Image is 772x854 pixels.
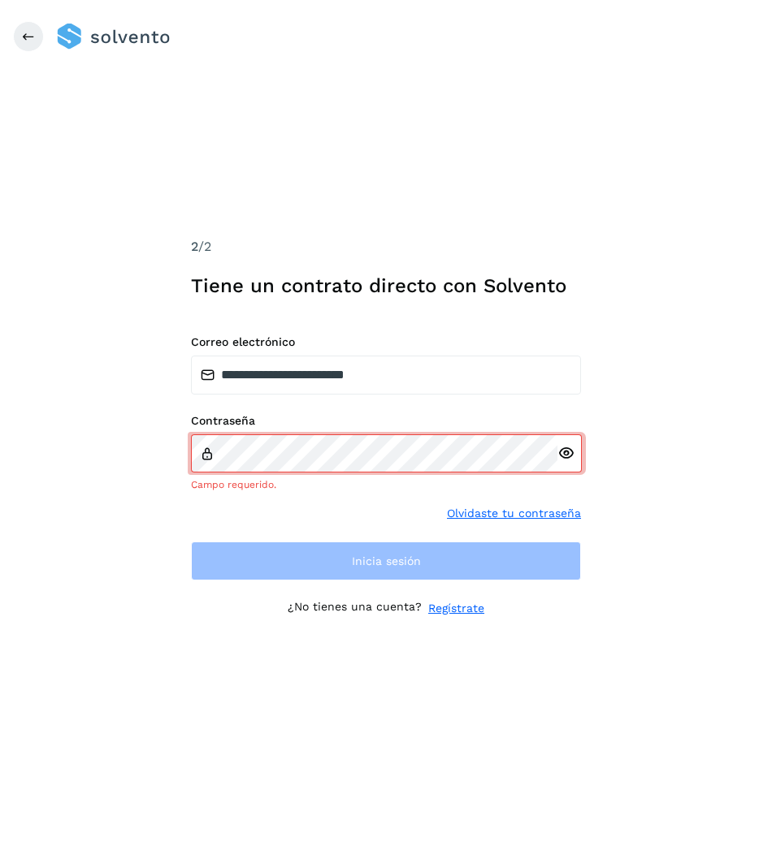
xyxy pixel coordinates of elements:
div: Campo requerido. [191,477,581,492]
a: Regístrate [428,600,484,617]
button: Inicia sesión [191,541,581,580]
h1: Tiene un contrato directo con Solvento [191,274,581,298]
div: /2 [191,237,581,257]
label: Contraseña [191,414,581,428]
label: Correo electrónico [191,335,581,349]
span: 2 [191,239,198,254]
a: Olvidaste tu contraseña [447,505,581,522]
span: Inicia sesión [352,555,421,567]
p: ¿No tienes una cuenta? [288,600,422,617]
